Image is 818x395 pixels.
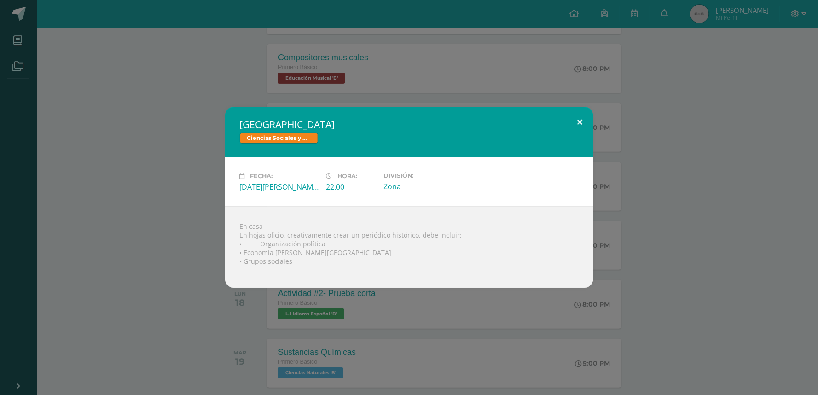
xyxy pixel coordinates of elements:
div: [DATE][PERSON_NAME] [240,182,319,192]
span: Fecha: [250,173,273,180]
div: En casa En hojas oficio, creativamente crear un periódico histórico, debe incluir: •Organiza... [225,207,593,288]
button: Close (Esc) [567,107,593,138]
div: Zona [384,181,463,192]
label: División: [384,172,463,179]
span: Hora: [338,173,358,180]
div: 22:00 [326,182,377,192]
span: Ciencias Sociales y Formación Ciudadana [240,133,318,144]
h2: [GEOGRAPHIC_DATA] [240,118,579,131]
